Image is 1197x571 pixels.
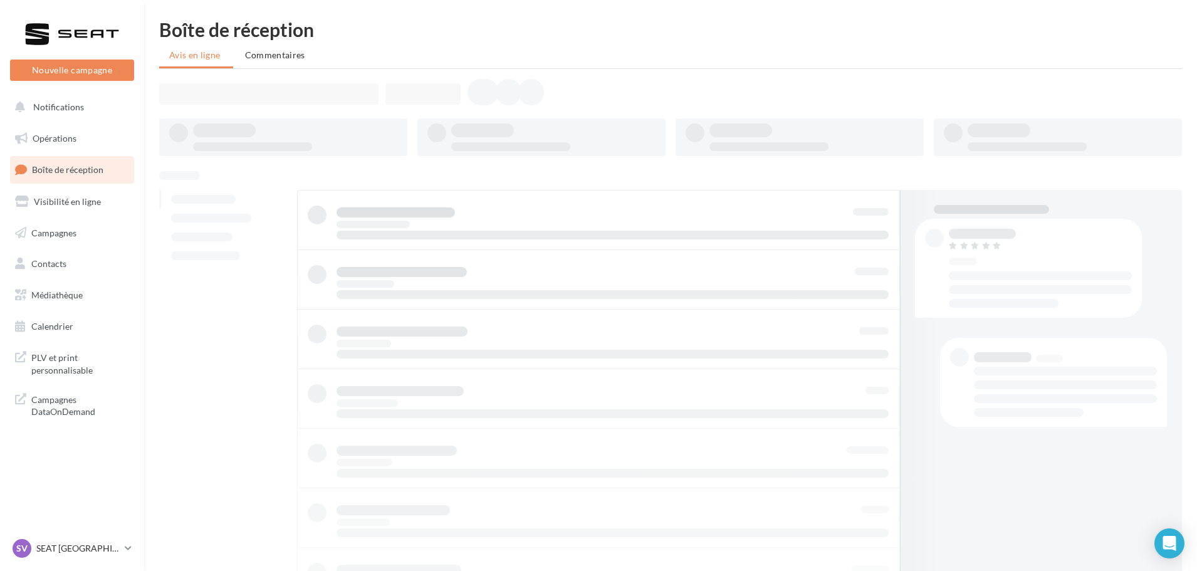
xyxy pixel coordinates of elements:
[31,290,83,300] span: Médiathèque
[8,251,137,277] a: Contacts
[8,156,137,183] a: Boîte de réception
[1154,528,1184,558] div: Open Intercom Messenger
[10,537,134,560] a: SV SEAT [GEOGRAPHIC_DATA]
[245,50,305,60] span: Commentaires
[8,282,137,308] a: Médiathèque
[16,542,28,555] span: SV
[31,391,129,418] span: Campagnes DataOnDemand
[10,60,134,81] button: Nouvelle campagne
[36,542,120,555] p: SEAT [GEOGRAPHIC_DATA]
[31,349,129,376] span: PLV et print personnalisable
[8,386,137,423] a: Campagnes DataOnDemand
[32,164,103,175] span: Boîte de réception
[8,125,137,152] a: Opérations
[34,196,101,207] span: Visibilité en ligne
[31,227,76,238] span: Campagnes
[8,189,137,215] a: Visibilité en ligne
[8,313,137,340] a: Calendrier
[31,321,73,332] span: Calendrier
[31,258,66,269] span: Contacts
[33,133,76,144] span: Opérations
[33,102,84,112] span: Notifications
[8,220,137,246] a: Campagnes
[159,20,1182,39] div: Boîte de réception
[8,344,137,381] a: PLV et print personnalisable
[8,94,132,120] button: Notifications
